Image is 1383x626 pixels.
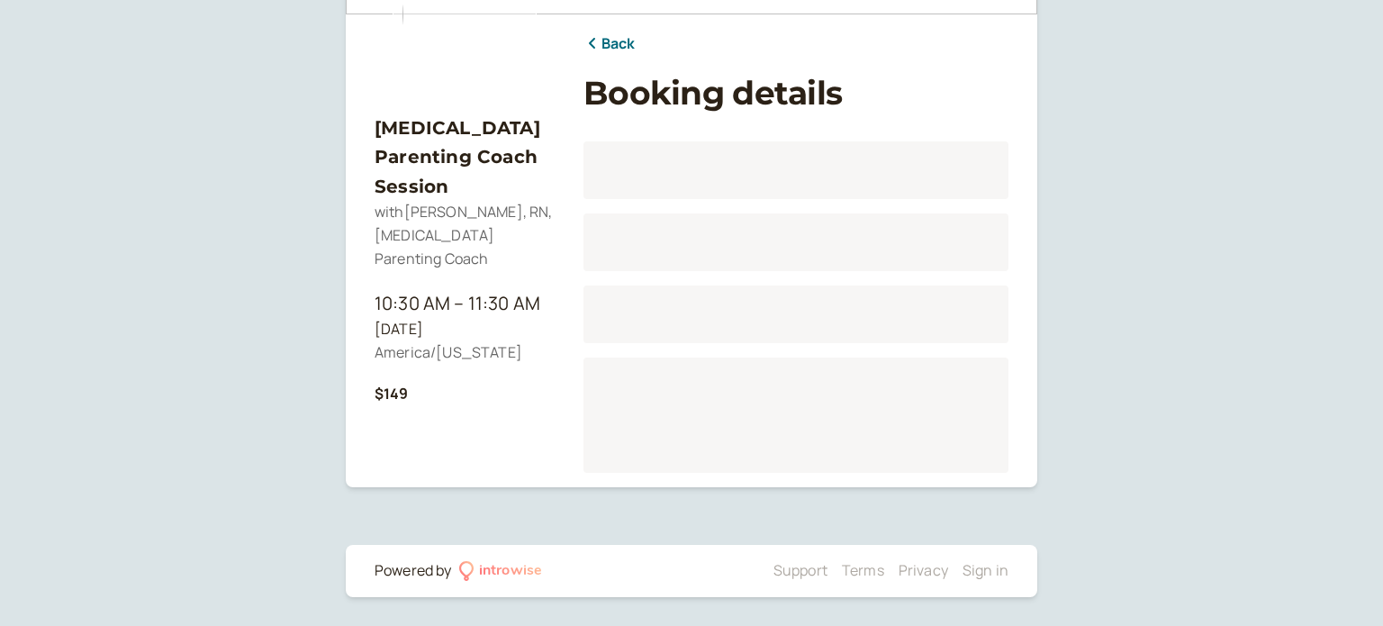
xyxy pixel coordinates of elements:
[963,560,1008,580] a: Sign in
[375,113,555,201] h3: [MEDICAL_DATA] Parenting Coach Session
[773,560,827,580] a: Support
[583,32,636,56] a: Back
[375,559,452,583] div: Powered by
[583,74,1008,113] h1: Booking details
[583,213,1008,271] div: Loading...
[842,560,884,580] a: Terms
[459,559,543,583] a: introwise
[375,341,555,365] div: America/[US_STATE]
[479,559,542,583] div: introwise
[583,286,1008,343] div: Loading...
[583,358,1008,473] div: Loading...
[583,141,1008,199] div: Loading...
[375,384,409,404] b: $149
[375,318,555,341] div: [DATE]
[375,202,553,268] span: with [PERSON_NAME], RN, [MEDICAL_DATA] Parenting Coach
[899,560,948,580] a: Privacy
[375,289,555,318] div: 10:30 AM – 11:30 AM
